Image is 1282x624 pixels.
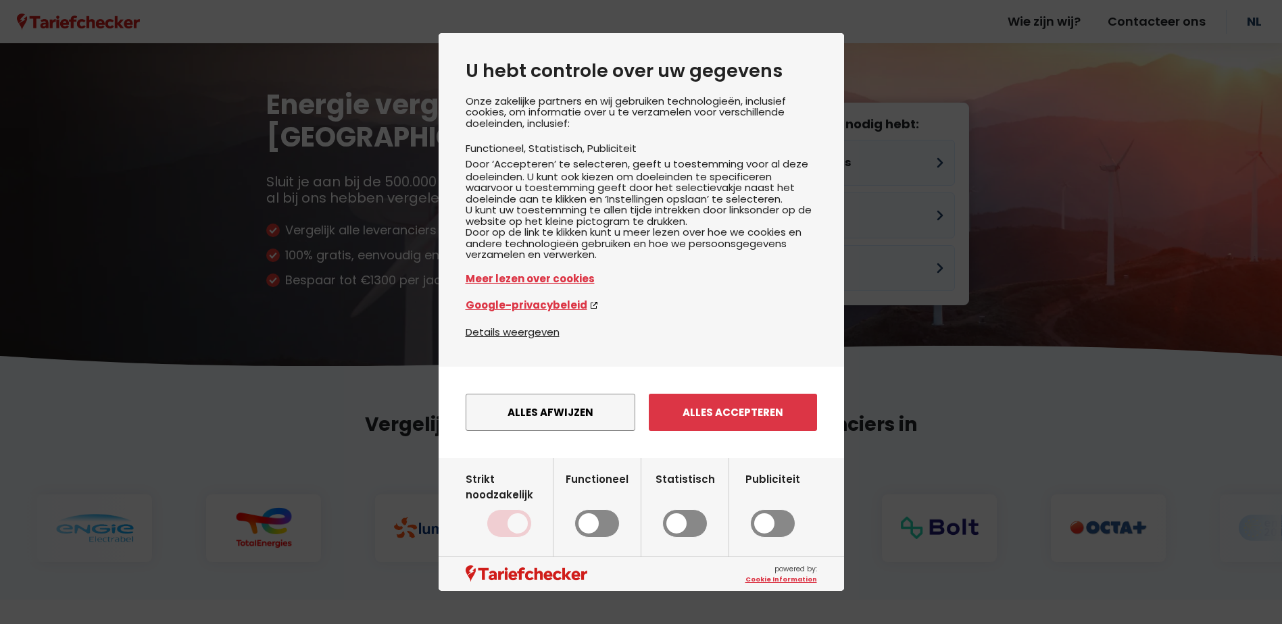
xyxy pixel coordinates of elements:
a: Meer lezen over cookies [466,271,817,286]
div: menu [439,367,844,458]
label: Strikt noodzakelijk [466,471,553,538]
span: powered by: [745,564,817,584]
li: Statistisch [528,141,587,155]
button: Alles accepteren [649,394,817,431]
li: Publiciteit [587,141,637,155]
button: Details weergeven [466,324,560,340]
img: logo [466,565,587,582]
h2: U hebt controle over uw gegevens [466,60,817,82]
label: Statistisch [656,471,715,538]
a: Cookie Information [745,575,817,584]
a: Google-privacybeleid [466,297,817,313]
button: Alles afwijzen [466,394,635,431]
li: Functioneel [466,141,528,155]
label: Functioneel [566,471,628,538]
div: Onze zakelijke partners en wij gebruiken technologieën, inclusief cookies, om informatie over u t... [466,96,817,324]
label: Publiciteit [745,471,800,538]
